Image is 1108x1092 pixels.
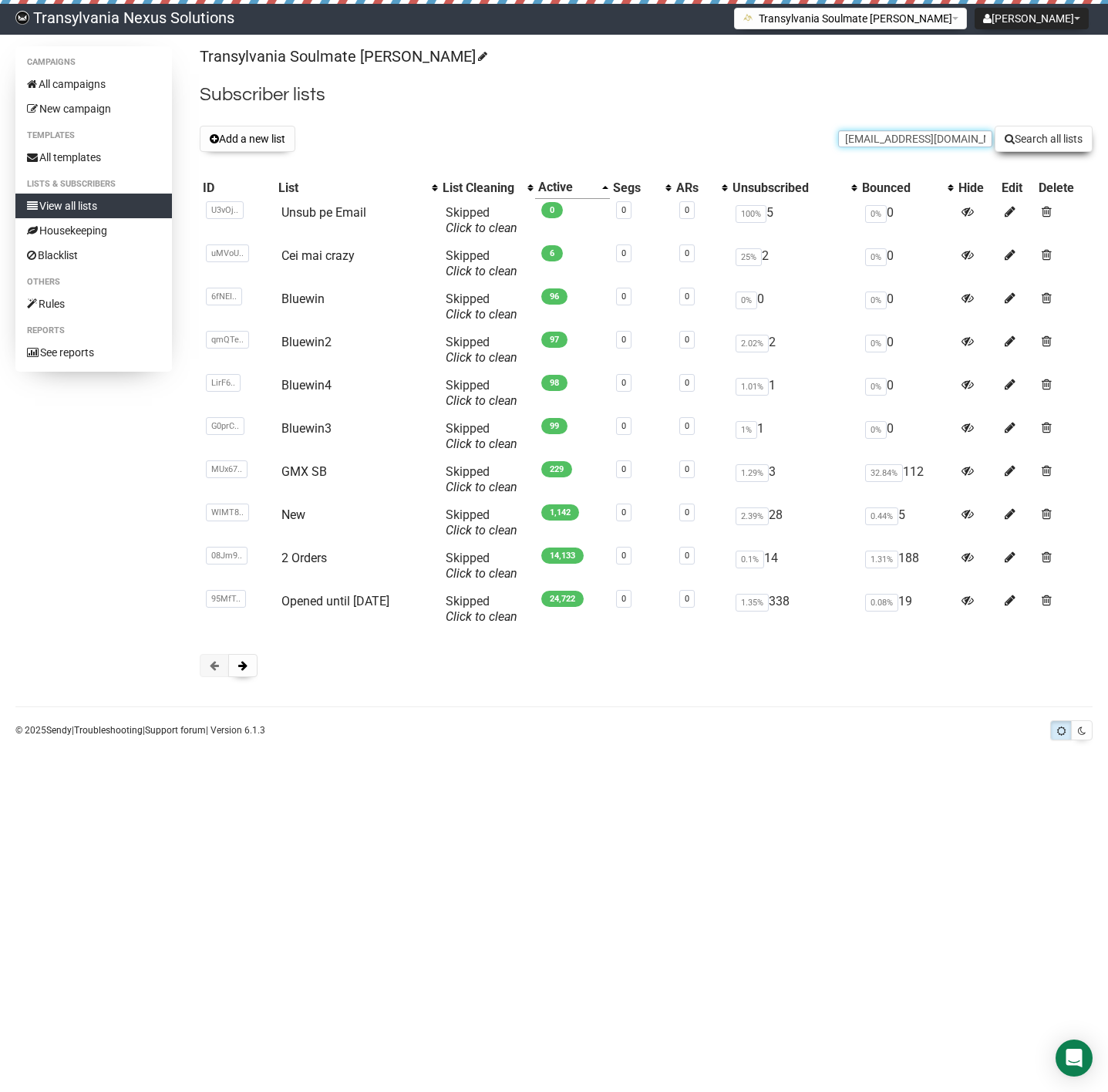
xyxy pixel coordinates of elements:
[15,175,172,194] li: Lists & subscribers
[676,180,713,196] div: ARs
[206,547,248,565] span: 08Jm9..
[736,551,764,568] span: 0.1%
[865,292,887,309] span: 0%
[865,248,887,266] span: 0%
[281,594,389,608] a: Opened until [DATE]
[15,218,172,243] a: Housekeeping
[673,177,729,199] th: ARs: No sort applied, activate to apply an ascending sort
[206,417,244,435] span: G0prC..
[15,292,172,316] a: Rules
[685,205,689,215] a: 0
[74,725,143,736] a: Troubleshooting
[859,199,956,242] td: 0
[975,8,1089,29] button: [PERSON_NAME]
[955,177,999,199] th: Hide: No sort applied, sorting is disabled
[859,285,956,329] td: 0
[541,332,567,348] span: 97
[200,47,485,66] a: Transylvania Soulmate [PERSON_NAME]
[621,551,626,561] a: 0
[281,421,332,436] a: Bluewin3
[999,177,1036,199] th: Edit: No sort applied, sorting is disabled
[278,180,424,196] div: List
[203,180,272,196] div: ID
[15,194,172,218] a: View all lists
[15,96,172,121] a: New campaign
[621,464,626,474] a: 0
[729,242,859,285] td: 2
[865,205,887,223] span: 0%
[15,322,172,340] li: Reports
[736,594,769,612] span: 1.35%
[15,145,172,170] a: All templates
[281,248,355,263] a: Cei mai crazy
[732,180,844,196] div: Unsubscribed
[729,501,859,544] td: 28
[446,264,517,278] a: Click to clean
[446,523,517,538] a: Click to clean
[446,551,517,581] span: Skipped
[729,588,859,631] td: 338
[736,292,757,309] span: 0%
[729,285,859,329] td: 0
[446,566,517,581] a: Click to clean
[281,507,305,522] a: New
[859,458,956,501] td: 112
[446,221,517,235] a: Click to clean
[621,421,626,431] a: 0
[206,244,249,262] span: uMVoU..
[206,374,241,392] span: LirF6..
[206,504,249,521] span: WlMT8..
[541,418,567,434] span: 99
[46,725,72,736] a: Sendy
[865,464,903,482] span: 32.84%
[865,551,898,568] span: 1.31%
[446,378,517,408] span: Skipped
[446,335,517,365] span: Skipped
[15,273,172,292] li: Others
[865,335,887,352] span: 0%
[729,177,859,199] th: Unsubscribed: No sort applied, activate to apply an ascending sort
[729,415,859,458] td: 1
[15,72,172,96] a: All campaigns
[200,81,1093,109] h2: Subscriber lists
[685,335,689,345] a: 0
[685,248,689,258] a: 0
[443,180,520,196] div: List Cleaning
[1002,180,1032,196] div: Edit
[446,594,517,624] span: Skipped
[729,329,859,372] td: 2
[685,594,689,604] a: 0
[685,292,689,302] a: 0
[685,507,689,517] a: 0
[859,329,956,372] td: 0
[446,507,517,538] span: Skipped
[200,177,275,199] th: ID: No sort applied, sorting is disabled
[15,243,172,268] a: Blacklist
[685,464,689,474] a: 0
[859,588,956,631] td: 19
[15,53,172,72] li: Campaigns
[541,202,563,218] span: 0
[446,205,517,235] span: Skipped
[145,725,206,736] a: Support forum
[736,378,769,396] span: 1.01%
[1036,177,1093,199] th: Delete: No sort applied, sorting is disabled
[621,378,626,388] a: 0
[685,551,689,561] a: 0
[621,335,626,345] a: 0
[685,378,689,388] a: 0
[743,12,755,24] img: 1.png
[859,177,956,199] th: Bounced: No sort applied, activate to apply an ascending sort
[729,372,859,415] td: 1
[446,421,517,451] span: Skipped
[865,378,887,396] span: 0%
[736,464,769,482] span: 1.29%
[446,609,517,624] a: Click to clean
[859,242,956,285] td: 0
[865,507,898,525] span: 0.44%
[729,544,859,588] td: 14
[206,288,242,305] span: 6fNEI..
[541,288,567,305] span: 96
[736,421,757,439] span: 1%
[446,350,517,365] a: Click to clean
